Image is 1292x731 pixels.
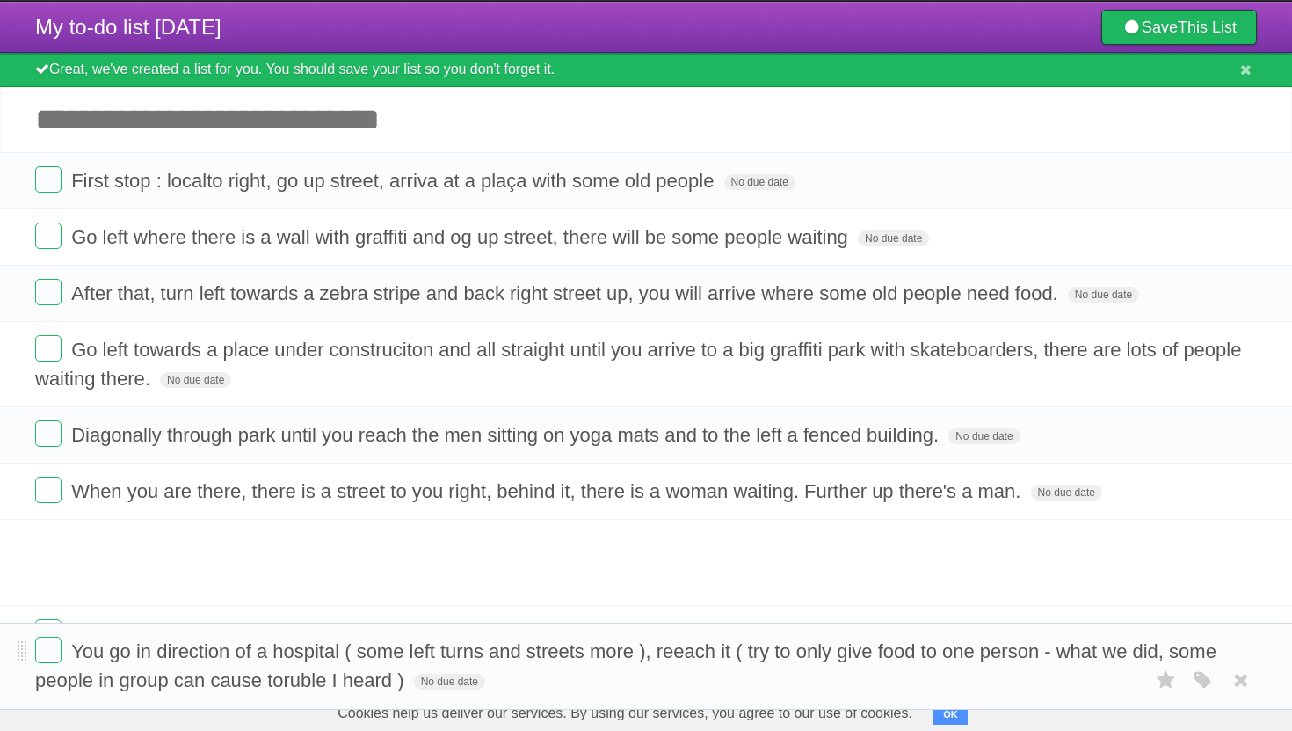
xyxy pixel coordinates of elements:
[71,170,718,192] span: First stop : localto right, go up street, arriva at a plaça with some old people
[414,674,485,690] span: No due date
[933,704,968,725] button: OK
[1068,287,1139,303] span: No due date
[1150,666,1183,695] label: Star task
[35,477,62,503] label: Done
[35,619,62,646] label: Done
[35,166,62,193] label: Done
[35,420,62,447] label: Done
[35,279,62,305] label: Done
[35,339,1241,390] span: Go left towards a place under construciton and all straight until you arrive to a big graffiti pa...
[320,696,930,731] span: Cookies help us deliver our services. By using our services, you agree to our use of cookies.
[1101,10,1257,45] a: SaveThis List
[724,174,795,190] span: No due date
[71,226,853,248] span: Go left where there is a wall with graffiti and og up street, there will be some people waiting
[35,15,221,39] span: My to-do list [DATE]
[35,223,62,249] label: Done
[160,372,231,388] span: No due date
[71,424,943,446] span: Diagonally through park until you reach the men sitting on yoga mats and to the left a fenced bui...
[35,640,1216,691] span: You go in direction of a hospital ( some left turns and streets more ), reeach it ( try to only g...
[948,428,1020,444] span: No due date
[35,335,62,362] label: Done
[1031,485,1102,501] span: No due date
[35,637,62,663] label: Done
[1178,18,1237,36] b: This List
[71,282,1063,304] span: After that, turn left towards a zebra stripe and back right street up, you will arrive where some...
[858,230,929,246] span: No due date
[71,480,1025,502] span: When you are there, there is a street to you right, behind it, there is a woman waiting. Further ...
